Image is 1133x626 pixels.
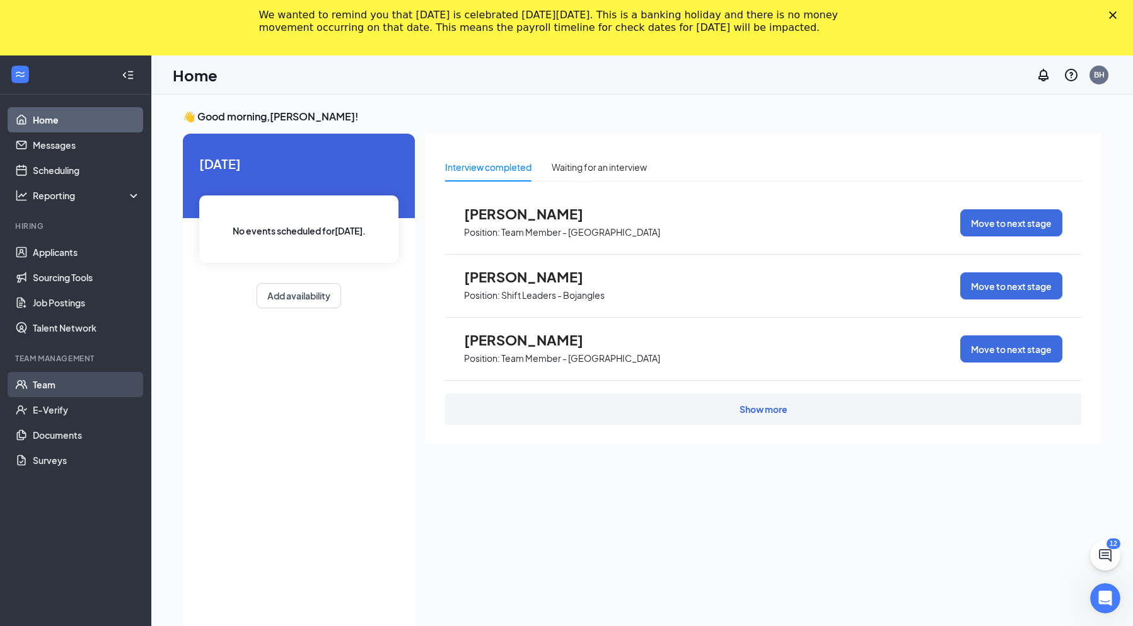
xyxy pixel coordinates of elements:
[15,189,28,202] svg: Analysis
[960,209,1062,236] button: Move to next stage
[14,68,26,81] svg: WorkstreamLogo
[33,448,141,473] a: Surveys
[33,132,141,158] a: Messages
[464,269,603,285] span: [PERSON_NAME]
[33,240,141,265] a: Applicants
[199,154,398,173] span: [DATE]
[33,158,141,183] a: Scheduling
[501,352,660,364] p: Team Member - [GEOGRAPHIC_DATA]
[33,265,141,290] a: Sourcing Tools
[233,224,366,238] span: No events scheduled for [DATE] .
[33,107,141,132] a: Home
[1098,548,1113,563] svg: ChatActive
[464,352,500,364] p: Position:
[960,272,1062,299] button: Move to next stage
[15,353,138,364] div: Team Management
[257,283,341,308] button: Add availability
[464,226,500,238] p: Position:
[1094,69,1105,80] div: BH
[33,422,141,448] a: Documents
[33,372,141,397] a: Team
[464,206,603,222] span: [PERSON_NAME]
[501,289,605,301] p: Shift Leaders - Bojangles
[1090,583,1120,613] iframe: Intercom live chat
[501,226,660,238] p: Team Member - [GEOGRAPHIC_DATA]
[15,221,138,231] div: Hiring
[33,189,141,202] div: Reporting
[1064,67,1079,83] svg: QuestionInfo
[173,64,218,86] h1: Home
[740,403,787,415] div: Show more
[183,110,1101,124] h3: 👋 Good morning, [PERSON_NAME] !
[1107,538,1120,549] div: 12
[259,9,854,34] div: We wanted to remind you that [DATE] is celebrated [DATE][DATE]. This is a banking holiday and the...
[552,160,647,174] div: Waiting for an interview
[33,397,141,422] a: E-Verify
[960,335,1062,362] button: Move to next stage
[1109,11,1122,19] div: Close
[1090,540,1120,571] button: ChatActive
[33,315,141,340] a: Talent Network
[1036,67,1051,83] svg: Notifications
[464,289,500,301] p: Position:
[122,69,134,81] svg: Collapse
[445,160,532,174] div: Interview completed
[33,290,141,315] a: Job Postings
[464,332,603,348] span: [PERSON_NAME]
